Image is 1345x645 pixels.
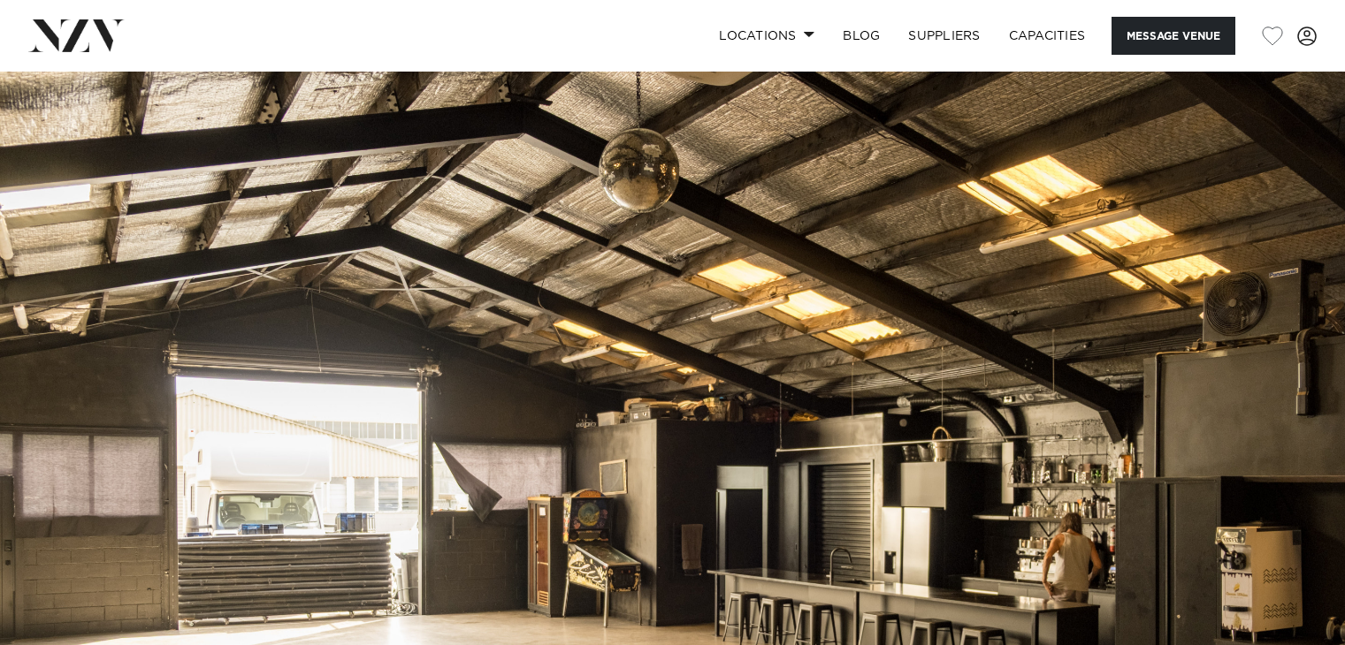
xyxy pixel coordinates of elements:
a: Locations [705,17,829,55]
img: nzv-logo.png [28,19,125,51]
button: Message Venue [1112,17,1235,55]
a: BLOG [829,17,894,55]
a: SUPPLIERS [894,17,994,55]
a: Capacities [995,17,1100,55]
